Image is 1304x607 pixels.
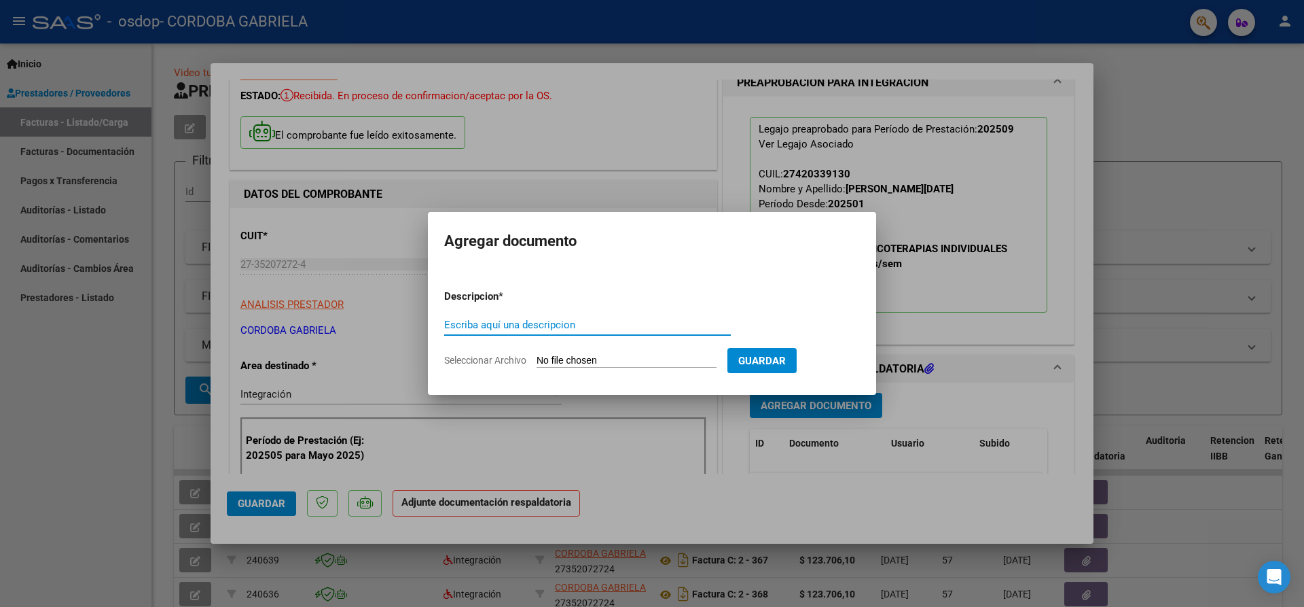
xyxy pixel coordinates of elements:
[738,355,786,367] span: Guardar
[727,348,797,373] button: Guardar
[444,289,569,305] p: Descripcion
[1258,561,1290,593] div: Open Intercom Messenger
[444,355,526,366] span: Seleccionar Archivo
[444,228,860,254] h2: Agregar documento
